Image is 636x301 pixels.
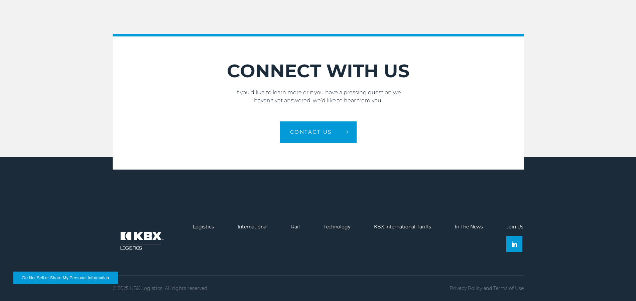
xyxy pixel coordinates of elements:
img: kbx logo [113,224,169,258]
p: © 2025 KBX Logistics. All rights reserved. [113,286,208,291]
span: Contact Us [290,129,332,134]
h2: CONNECT WITH US [113,60,524,82]
a: KBX International Tariffs [374,224,431,230]
a: International [238,224,268,230]
a: Join Us [506,224,523,230]
p: If you’d like to learn more or if you have a pressing question we haven’t yet answered, we’d like... [113,89,524,105]
a: Terms of Use [493,285,524,291]
span: and [483,285,492,291]
a: Technology [324,224,351,230]
img: Linkedin [512,241,517,247]
a: Contact Us arrow arrow [280,121,357,143]
a: In The News [455,224,483,230]
a: Rail [291,224,300,230]
a: Privacy Policy [450,285,482,291]
button: Do Not Sell or Share My Personal Information [13,272,118,284]
a: Logistics [193,224,214,230]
